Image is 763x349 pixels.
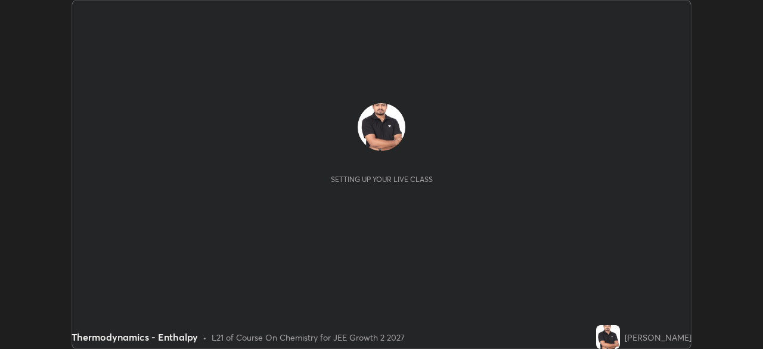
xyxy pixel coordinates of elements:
[625,331,691,344] div: [PERSON_NAME]
[212,331,405,344] div: L21 of Course On Chemistry for JEE Growth 2 2027
[596,325,620,349] img: 5fba970c85c7484fbef5fa1617cbed6b.jpg
[203,331,207,344] div: •
[331,175,433,184] div: Setting up your live class
[358,103,405,151] img: 5fba970c85c7484fbef5fa1617cbed6b.jpg
[72,330,198,344] div: Thermodynamics - Enthalpy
